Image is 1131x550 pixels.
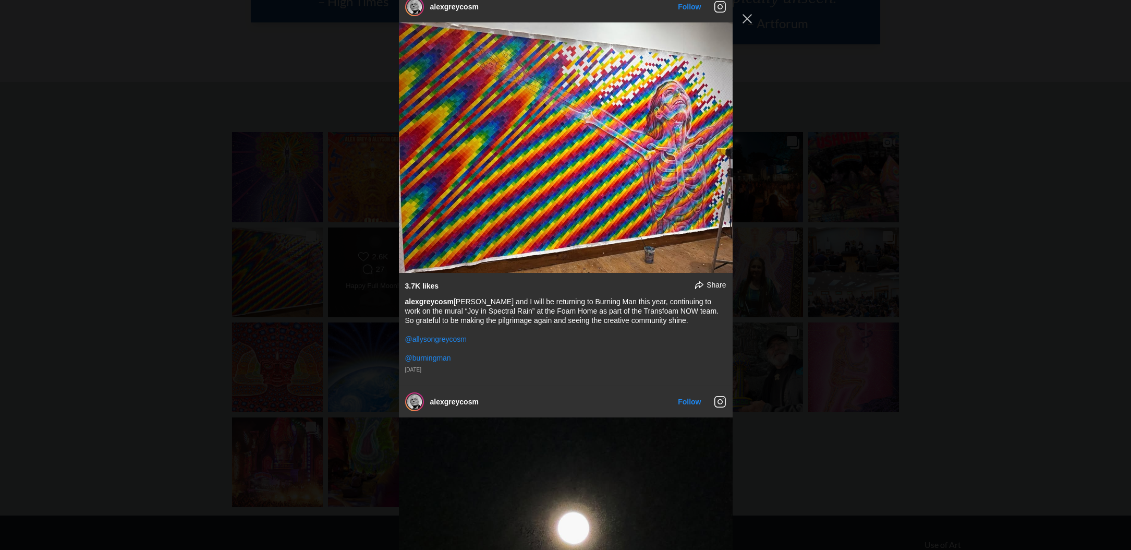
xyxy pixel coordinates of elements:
div: [DATE] [405,367,726,373]
a: alexgreycosm [430,3,479,11]
a: Follow [678,398,701,406]
a: @burningman [405,354,451,362]
img: alexgreycosm [407,394,422,409]
button: Close Instagram Feed Popup [739,10,756,27]
div: [PERSON_NAME] and I will be returning to Burning Man this year, continuing to work on the mural “... [405,297,726,363]
a: @allysongreycosm [405,335,467,343]
div: 3.7K likes [405,281,439,291]
a: Follow [678,3,701,11]
span: Share [707,280,726,290]
a: alexgreycosm [405,297,454,306]
a: alexgreycosm [430,398,479,406]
